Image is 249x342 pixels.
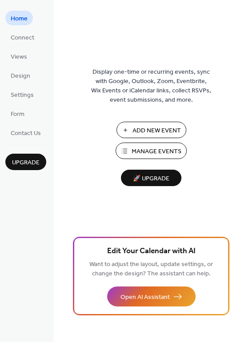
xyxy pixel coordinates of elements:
[11,14,28,24] span: Home
[5,87,39,102] a: Settings
[89,258,213,280] span: Want to adjust the layout, update settings, or change the design? The assistant can help.
[12,158,40,167] span: Upgrade
[11,110,24,119] span: Form
[132,147,181,156] span: Manage Events
[116,122,186,138] button: Add New Event
[11,33,34,43] span: Connect
[5,49,32,64] a: Views
[5,68,36,83] a: Design
[11,52,27,62] span: Views
[5,125,46,140] a: Contact Us
[11,91,34,100] span: Settings
[5,154,46,170] button: Upgrade
[11,129,41,138] span: Contact Us
[121,170,181,186] button: 🚀 Upgrade
[107,286,196,306] button: Open AI Assistant
[11,72,30,81] span: Design
[5,30,40,44] a: Connect
[91,68,211,105] span: Display one-time or recurring events, sync with Google, Outlook, Zoom, Eventbrite, Wix Events or ...
[116,143,187,159] button: Manage Events
[5,106,30,121] a: Form
[107,245,196,258] span: Edit Your Calendar with AI
[5,11,33,25] a: Home
[120,293,170,302] span: Open AI Assistant
[133,126,181,135] span: Add New Event
[126,173,176,185] span: 🚀 Upgrade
